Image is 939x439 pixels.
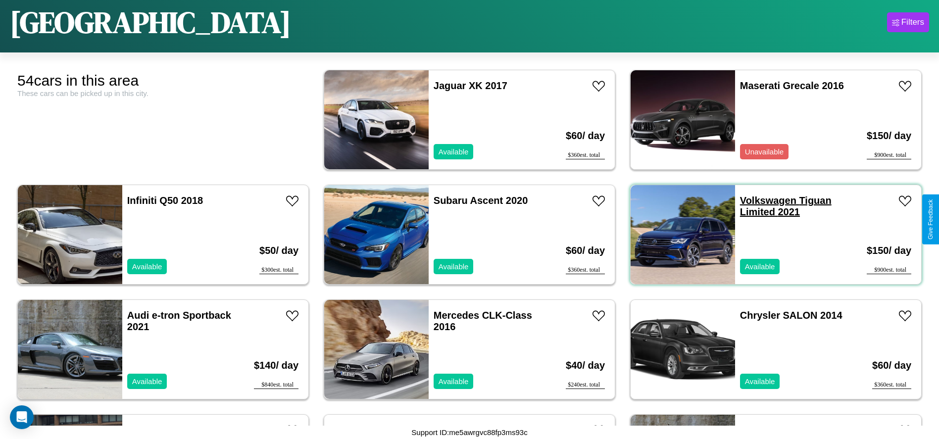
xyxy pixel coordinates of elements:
a: Chrysler 300 2014 [434,425,518,436]
p: Available [439,145,469,158]
button: Filters [887,12,929,32]
div: $ 900 est. total [867,151,911,159]
p: Unavailable [745,145,784,158]
div: $ 240 est. total [566,381,605,389]
a: Subaru Ascent 2020 [434,195,528,206]
div: Filters [901,17,924,27]
h1: [GEOGRAPHIC_DATA] [10,2,291,43]
a: Audi e-tron Sportback 2021 [127,310,231,332]
a: Maserati Grecale 2016 [740,80,844,91]
a: Infiniti Q50 2018 [127,195,203,206]
div: $ 360 est. total [872,381,911,389]
a: Chrysler SALON 2014 [740,310,842,321]
h3: $ 50 / day [259,235,298,266]
p: Available [132,260,162,273]
p: Available [132,375,162,388]
h3: $ 150 / day [867,120,911,151]
p: Available [745,260,775,273]
a: Mercedes CLK-Class 2016 [434,310,532,332]
a: Jaguar XK 2017 [434,80,507,91]
div: $ 360 est. total [566,266,605,274]
div: 54 cars in this area [17,72,309,89]
div: $ 300 est. total [259,266,298,274]
h3: $ 60 / day [872,350,911,381]
div: $ 360 est. total [566,151,605,159]
div: Give Feedback [927,199,934,240]
div: $ 900 est. total [867,266,911,274]
p: Available [745,375,775,388]
h3: $ 40 / day [566,350,605,381]
a: Audi S6 2016 [740,425,802,436]
h3: $ 60 / day [566,235,605,266]
h3: $ 140 / day [254,350,298,381]
h3: $ 60 / day [566,120,605,151]
p: Available [439,375,469,388]
p: Available [439,260,469,273]
div: These cars can be picked up in this city. [17,89,309,98]
a: Volkswagen Tiguan Limited 2021 [740,195,832,217]
p: Support ID: me5awrgvc88fp3ms93c [411,426,527,439]
a: Honda XR100R 2018 [127,425,223,436]
div: $ 840 est. total [254,381,298,389]
div: Open Intercom Messenger [10,405,34,429]
h3: $ 150 / day [867,235,911,266]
